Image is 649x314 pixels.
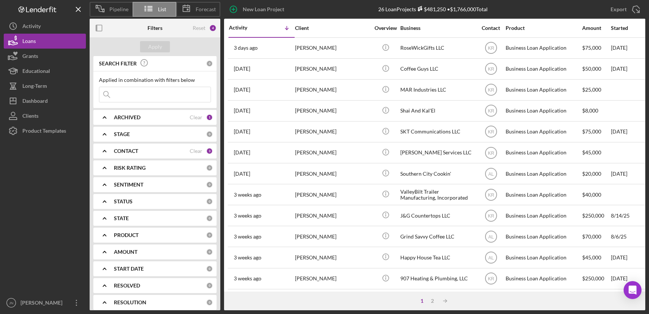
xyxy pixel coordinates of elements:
[400,59,475,79] div: Coffee Guys LLC
[295,101,370,121] div: [PERSON_NAME]
[22,19,41,36] div: Activity
[22,93,48,110] div: Dashboard
[400,290,475,310] div: 907 Bagel Co.
[488,234,494,239] text: AL
[295,80,370,100] div: [PERSON_NAME]
[611,2,627,17] div: Export
[582,101,610,121] div: $8,000
[416,6,446,12] div: $481,250
[4,19,86,34] button: Activity
[506,185,580,204] div: Business Loan Application
[206,164,213,171] div: 0
[4,49,86,64] button: Grants
[488,213,494,218] text: KR
[506,164,580,184] div: Business Loan Application
[206,232,213,238] div: 0
[243,2,284,17] div: New Loan Project
[190,148,202,154] div: Clear
[611,164,645,184] div: [DATE]
[488,255,494,261] text: AL
[234,255,261,261] time: 2025-08-13 21:19
[114,148,138,154] b: CONTACT
[114,249,137,255] b: AMOUNT
[295,185,370,204] div: [PERSON_NAME]
[295,227,370,246] div: [PERSON_NAME]
[488,87,494,93] text: KR
[506,101,580,121] div: Business Loan Application
[234,150,250,156] time: 2025-08-22 00:17
[427,298,438,304] div: 2
[4,64,86,78] a: Educational
[400,227,475,246] div: Grind Savvy Coffee LLC
[109,6,128,12] span: Pipeline
[140,41,170,52] button: Apply
[206,181,213,188] div: 0
[582,122,610,142] div: $75,000
[611,25,645,31] div: Started
[506,38,580,58] div: Business Loan Application
[488,276,494,281] text: KR
[114,283,140,289] b: RESOLVED
[400,143,475,163] div: [PERSON_NAME] Services LLC
[506,247,580,267] div: Business Loan Application
[206,148,213,154] div: 3
[400,164,475,184] div: Southern City Cookin'
[488,46,494,51] text: KR
[114,215,129,221] b: STATE
[234,108,250,114] time: 2025-08-22 00:29
[4,78,86,93] button: Long-Term
[22,34,36,50] div: Loans
[114,198,133,204] b: STATUS
[400,25,475,31] div: Business
[4,108,86,123] a: Clients
[582,143,610,163] div: $45,000
[295,38,370,58] div: [PERSON_NAME]
[400,185,475,204] div: ValleyBilt Trailer Manufacturing, Incorporated
[206,114,213,121] div: 1
[506,269,580,289] div: Business Loan Application
[611,59,645,79] div: [DATE]
[506,206,580,225] div: Business Loan Application
[193,25,205,31] div: Reset
[4,295,86,310] button: JN[PERSON_NAME]
[206,282,213,289] div: 0
[224,2,292,17] button: New Loan Project
[582,227,610,246] div: $70,000
[114,131,130,137] b: STAGE
[603,2,645,17] button: Export
[22,49,38,65] div: Grants
[209,24,217,32] div: 4
[114,266,144,272] b: START DATE
[488,171,494,176] text: AL
[372,25,400,31] div: Overview
[234,87,250,93] time: 2025-08-26 20:40
[611,122,645,142] div: [DATE]
[229,25,262,31] div: Activity
[196,6,216,12] span: Forecast
[488,150,494,156] text: KR
[611,247,645,267] div: [DATE]
[582,247,610,267] div: $45,000
[400,80,475,100] div: MAR Industries LLC
[206,198,213,205] div: 0
[4,123,86,138] button: Product Templates
[506,80,580,100] div: Business Loan Application
[206,249,213,255] div: 0
[611,38,645,58] div: [DATE]
[295,247,370,267] div: [PERSON_NAME]
[4,34,86,49] a: Loans
[190,114,202,120] div: Clear
[295,290,370,310] div: [PERSON_NAME]
[378,6,488,12] div: 26 Loan Projects • $1,766,000 Total
[477,25,505,31] div: Contact
[295,25,370,31] div: Client
[582,25,610,31] div: Amount
[582,80,610,100] div: $25,000
[99,61,137,67] b: SEARCH FILTER
[114,114,140,120] b: ARCHIVED
[234,45,258,51] time: 2025-08-31 18:07
[582,206,610,225] div: $250,000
